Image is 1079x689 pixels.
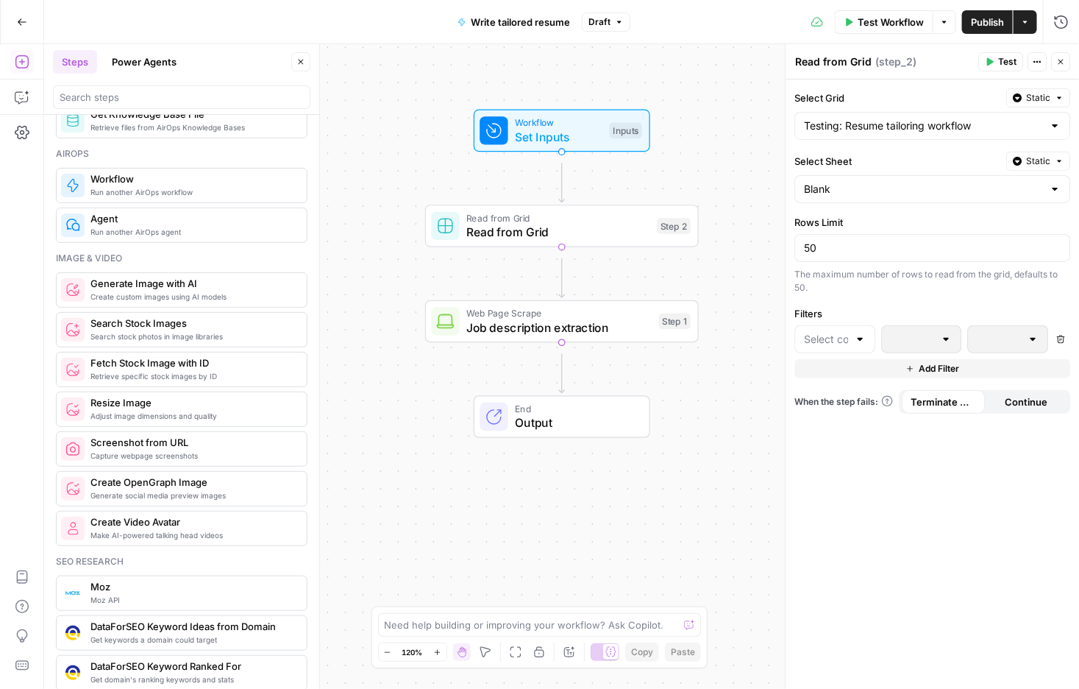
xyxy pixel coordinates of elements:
span: Screenshot from URL [90,435,295,450]
img: pyizt6wx4h99f5rkgufsmugliyey [65,481,80,496]
div: Step 2 [658,218,691,234]
textarea: Read from Grid [796,54,872,69]
span: Retrieve files from AirOps Knowledge Bases [90,121,295,133]
span: Generate social media preview images [90,490,295,501]
span: Run another AirOps agent [90,226,295,238]
button: Draft [582,13,630,32]
span: Get keywords a domain could target [90,634,295,646]
span: Write tailored resume [471,15,570,29]
div: Inputs [610,123,642,139]
span: Terminate Workflow [911,395,977,409]
span: Fetch Stock Image with ID [90,356,295,370]
span: ( step_2 ) [876,54,917,69]
span: Static [1027,91,1051,105]
span: Web Page Scrape [466,306,652,320]
span: Moz [90,579,295,594]
span: Static [1027,155,1051,168]
input: Select column [805,332,849,347]
span: Paste [671,646,695,659]
span: Moz API [90,594,295,606]
span: Generate Image with AI [90,276,295,291]
button: Add Filter [795,359,1071,378]
div: Airops [56,147,307,160]
span: Make AI-powered talking head videos [90,529,295,541]
div: The maximum number of rows to read from the grid, defaults to 50. [795,268,1071,294]
div: Seo research [56,555,307,568]
g: Edge from start to step_2 [559,163,564,202]
span: Job description extraction [466,319,652,336]
div: Step 1 [659,314,691,330]
span: Continue [1005,395,1047,409]
span: Run another AirOps workflow [90,186,295,198]
span: Create Video Avatar [90,515,295,529]
g: Edge from step_2 to step_1 [559,258,564,297]
label: Select Grid [795,91,1001,105]
button: Write tailored resume [449,10,579,34]
input: Blank [805,182,1044,197]
span: Resize Image [90,395,295,410]
span: Capture webpage screenshots [90,450,295,462]
span: Create OpenGraph Image [90,475,295,490]
span: Get domain's ranking keywords and stats [90,674,295,685]
span: Draft [588,15,610,29]
span: Workflow [90,172,295,186]
span: Set Inputs [515,128,602,146]
button: Test Workflow [835,10,933,34]
button: Static [1007,152,1071,171]
button: Continue [985,390,1068,414]
div: Web Page ScrapeJob description extractionStep 1 [425,300,699,343]
span: Retrieve specific stock images by ID [90,370,295,382]
span: Publish [971,15,1004,29]
label: Filters [795,306,1071,321]
span: Agent [90,211,295,226]
span: DataForSEO Keyword Ideas from Domain [90,619,295,634]
button: Copy [625,643,659,662]
span: Output [515,414,635,432]
input: Testing: Resume tailoring workflow [805,119,1044,133]
a: When the step fails: [795,395,894,409]
button: Static [1007,88,1071,107]
span: End [515,402,635,416]
div: EndOutput [425,395,699,438]
input: Search steps [60,90,304,105]
img: rmejigl5z5mwnxpjlfq225817r45 [65,521,80,536]
span: Create custom images using AI models [90,291,295,303]
span: Search Stock Images [90,316,295,331]
button: Paste [665,643,701,662]
button: Publish [962,10,1013,34]
button: Power Agents [103,50,185,74]
span: Workflow [515,116,602,130]
button: Steps [53,50,97,74]
span: Read from Grid [466,211,650,225]
label: Rows Limit [795,215,1071,230]
div: Read from GridRead from GridStep 2 [425,205,699,247]
img: qj0lddqgokrswkyaqb1p9cmo0sp5 [65,626,80,640]
div: Image & video [56,252,307,265]
span: Search stock photos in image libraries [90,331,295,342]
span: Add Filter [919,362,960,375]
span: Test [999,55,1017,68]
button: Test [979,52,1024,71]
span: Read from Grid [466,223,650,241]
span: Adjust image dimensions and quality [90,410,295,422]
label: Select Sheet [795,154,1001,169]
div: WorkflowSet InputsInputs [425,110,699,152]
img: 3iojl28do7crl10hh26nxau20pae [65,665,80,680]
span: 120% [402,646,423,658]
span: Copy [631,646,653,659]
g: Edge from step_1 to end [559,354,564,393]
span: DataForSEO Keyword Ranked For [90,659,295,674]
span: Test Workflow [858,15,924,29]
